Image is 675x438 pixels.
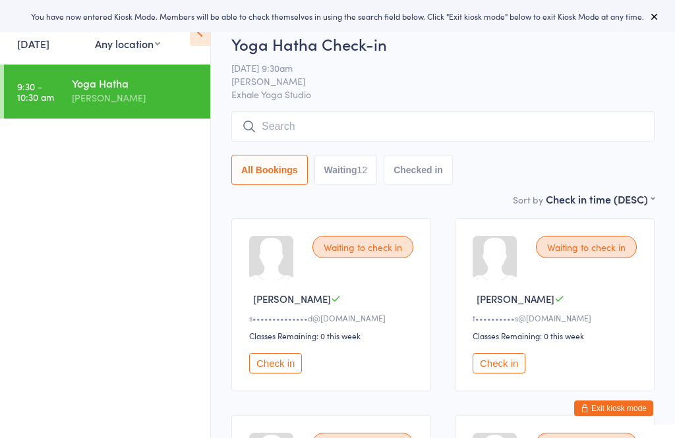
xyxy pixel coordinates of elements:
[231,155,308,185] button: All Bookings
[473,353,525,373] button: Check in
[477,292,554,306] span: [PERSON_NAME]
[574,400,653,416] button: Exit kiosk mode
[384,155,453,185] button: Checked in
[231,88,655,101] span: Exhale Yoga Studio
[249,330,417,341] div: Classes Remaining: 0 this week
[231,33,655,55] h2: Yoga Hatha Check-in
[95,36,160,51] div: Any location
[357,165,368,175] div: 12
[17,36,49,51] a: [DATE]
[17,81,54,102] time: 9:30 - 10:30 am
[312,236,413,258] div: Waiting to check in
[231,74,634,88] span: [PERSON_NAME]
[546,192,655,206] div: Check in time (DESC)
[473,330,641,341] div: Classes Remaining: 0 this week
[72,90,199,105] div: [PERSON_NAME]
[536,236,637,258] div: Waiting to check in
[4,65,210,119] a: 9:30 -10:30 amYoga Hatha[PERSON_NAME]
[253,292,331,306] span: [PERSON_NAME]
[249,312,417,323] div: s••••••••••••••d@[DOMAIN_NAME]
[72,76,199,90] div: Yoga Hatha
[473,312,641,323] div: t••••••••••s@[DOMAIN_NAME]
[231,61,634,74] span: [DATE] 9:30am
[231,111,655,142] input: Search
[21,11,654,22] div: You have now entered Kiosk Mode. Members will be able to check themselves in using the search fie...
[249,353,302,373] button: Check in
[513,193,543,206] label: Sort by
[314,155,378,185] button: Waiting12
